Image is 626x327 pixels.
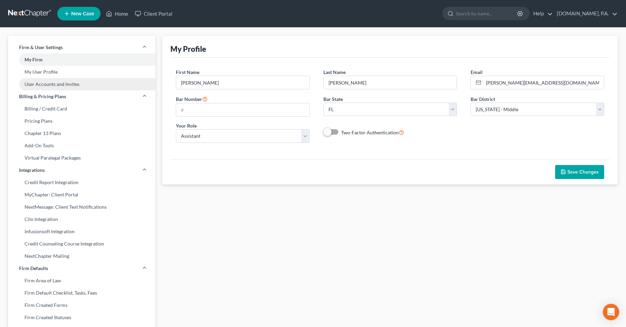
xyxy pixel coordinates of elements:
input: Search by name... [456,7,518,20]
a: User Accounts and Invites [8,78,155,90]
a: Add-On Tools [8,139,155,152]
a: Firm Area of Law [8,274,155,287]
div: Open Intercom Messenger [603,304,619,320]
a: Firm Created Statuses [8,311,155,324]
span: Last Name [323,69,346,75]
input: Enter first name... [176,76,309,89]
a: Credit Report Integration [8,176,155,189]
label: Bar Number [176,95,208,103]
a: NextMessage: Client Text Notifications [8,201,155,213]
a: Home [103,8,132,20]
a: Firm Defaults [8,262,155,274]
a: Firm & User Settings [8,41,155,54]
a: Client Portal [132,8,176,20]
a: My User Profile [8,66,155,78]
a: Virtual Paralegal Packages [8,152,155,164]
span: Billing & Pricing Plans [19,93,66,100]
span: Email [471,69,483,75]
span: Two-Factor Authentication [341,130,399,135]
span: Firm Defaults [19,265,48,272]
input: Enter last name... [324,76,457,89]
a: NextChapter Mailing [8,250,155,262]
span: First Name [176,69,199,75]
a: Firm Created Forms [8,299,155,311]
button: Save Changes [555,165,604,179]
input: Enter email... [484,76,604,89]
a: [DOMAIN_NAME], P.A. [553,8,617,20]
span: New Case [71,11,94,16]
span: Firm & User Settings [19,44,63,51]
span: Your Role [176,123,197,129]
a: MyChapter: Client Portal [8,189,155,201]
input: # [176,103,309,116]
span: Save Changes [567,169,599,175]
a: Credit Counseling Course Integration [8,238,155,250]
label: Bar District [471,95,495,103]
a: Firm Default Checklist, Tasks, Fees [8,287,155,299]
a: Billing & Pricing Plans [8,90,155,103]
div: My Profile [170,44,206,54]
a: My Firm [8,54,155,66]
a: Pricing Plans [8,115,155,127]
a: Billing / Credit Card [8,103,155,115]
a: Chapter 13 Plans [8,127,155,139]
span: Integrations [19,167,45,174]
a: Infusionsoft Integration [8,225,155,238]
a: Integrations [8,164,155,176]
label: Bar State [323,95,343,103]
a: Clio Integration [8,213,155,225]
a: Help [530,8,553,20]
